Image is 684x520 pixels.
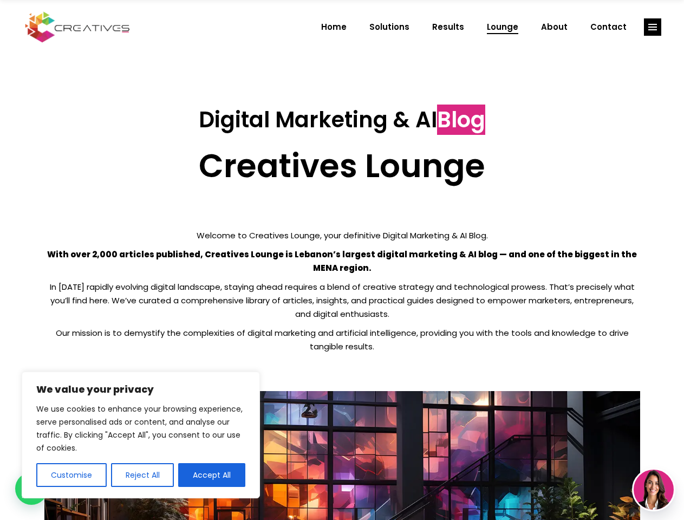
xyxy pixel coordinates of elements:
[111,463,174,487] button: Reject All
[178,463,245,487] button: Accept All
[44,146,640,185] h2: Creatives Lounge
[634,470,674,510] img: agent
[437,105,485,135] span: Blog
[530,13,579,41] a: About
[432,13,464,41] span: Results
[358,13,421,41] a: Solutions
[44,326,640,353] p: Our mission is to demystify the complexities of digital marketing and artificial intelligence, pr...
[44,107,640,133] h3: Digital Marketing & AI
[579,13,638,41] a: Contact
[23,10,132,44] img: Creatives
[36,402,245,454] p: We use cookies to enhance your browsing experience, serve personalised ads or content, and analys...
[321,13,347,41] span: Home
[475,13,530,41] a: Lounge
[44,229,640,242] p: Welcome to Creatives Lounge, your definitive Digital Marketing & AI Blog.
[15,472,48,505] div: WhatsApp contact
[541,13,568,41] span: About
[47,249,637,274] strong: With over 2,000 articles published, Creatives Lounge is Lebanon’s largest digital marketing & AI ...
[22,372,260,498] div: We value your privacy
[421,13,475,41] a: Results
[310,13,358,41] a: Home
[36,463,107,487] button: Customise
[36,383,245,396] p: We value your privacy
[369,13,409,41] span: Solutions
[644,18,661,36] a: link
[487,13,518,41] span: Lounge
[44,280,640,321] p: In [DATE] rapidly evolving digital landscape, staying ahead requires a blend of creative strategy...
[590,13,627,41] span: Contact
